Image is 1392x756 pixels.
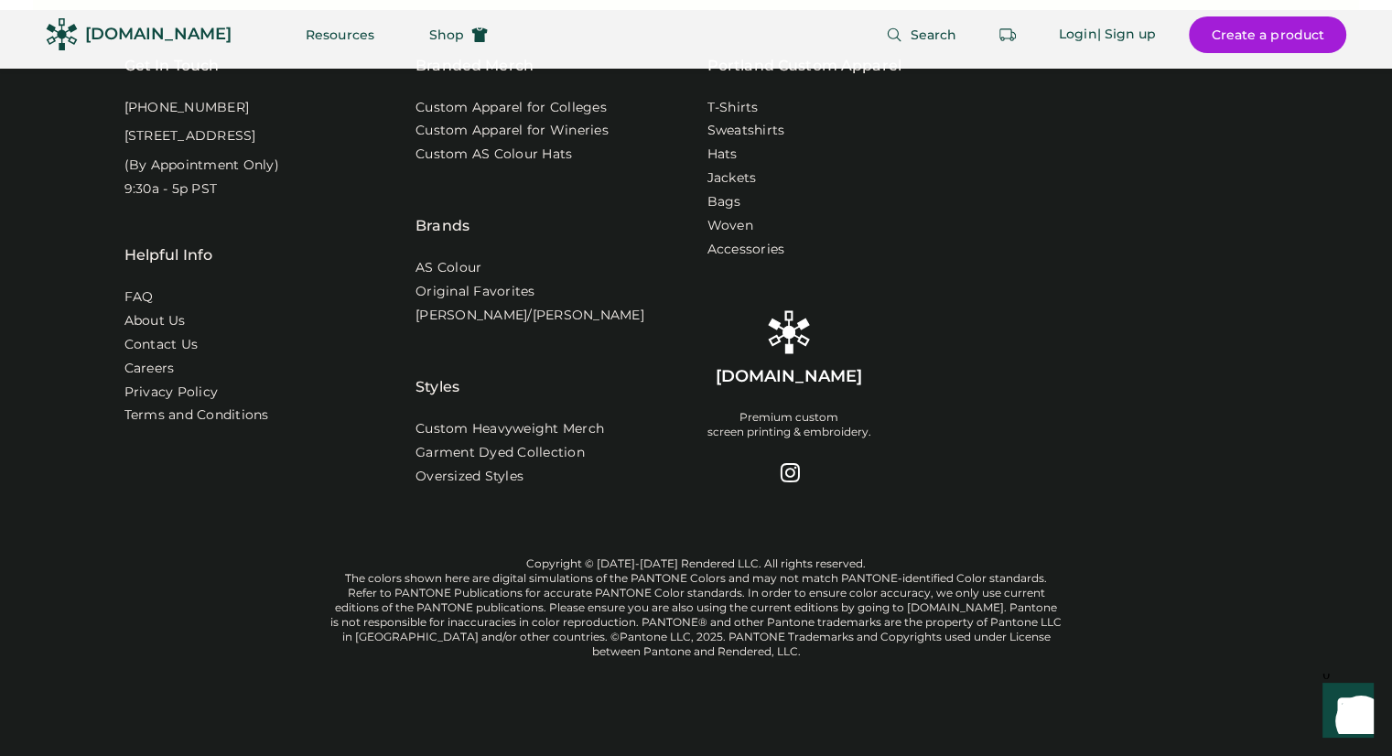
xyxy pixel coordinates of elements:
div: 9:30a - 5p PST [124,180,218,199]
div: (By Appointment Only) [124,157,279,175]
button: Shop [407,16,510,53]
a: Jackets [707,169,757,188]
span: Shop [429,28,464,41]
a: About Us [124,312,186,330]
a: Contact Us [124,336,199,354]
div: Styles [415,330,459,398]
a: Custom Apparel for Colleges [415,99,607,117]
div: Helpful Info [124,244,213,266]
div: [STREET_ADDRESS] [124,127,256,146]
div: Brands [415,169,469,237]
div: Terms and Conditions [124,406,269,425]
a: Custom AS Colour Hats [415,146,572,164]
a: Original Favorites [415,283,535,301]
div: Premium custom screen printing & embroidery. [707,410,871,439]
a: Sweatshirts [707,122,785,140]
span: Search [910,28,956,41]
a: Careers [124,360,175,378]
a: Woven [707,217,753,235]
div: Copyright © [DATE]-[DATE] Rendered LLC. All rights reserved. The colors shown here are digital si... [330,556,1063,659]
a: FAQ [124,288,154,307]
a: Custom Apparel for Wineries [415,122,609,140]
a: [PERSON_NAME]/[PERSON_NAME] [415,307,644,325]
iframe: Front Chat [1305,674,1384,752]
a: Hats [707,146,738,164]
div: [PHONE_NUMBER] [124,99,250,117]
button: Retrieve an order [989,16,1026,53]
button: Search [864,16,978,53]
button: Create a product [1189,16,1346,53]
a: Garment Dyed Collection [415,444,585,462]
a: Accessories [707,241,785,259]
div: [DOMAIN_NAME] [716,365,862,388]
div: | Sign up [1096,26,1156,44]
div: [DOMAIN_NAME] [85,23,232,46]
img: Rendered Logo - Screens [46,18,78,50]
a: AS Colour [415,259,481,277]
a: Oversized Styles [415,468,523,486]
a: Custom Heavyweight Merch [415,420,604,438]
button: Resources [284,16,396,53]
a: Bags [707,193,741,211]
div: Login [1059,26,1097,44]
a: Privacy Policy [124,383,219,402]
a: T-Shirts [707,99,759,117]
img: Rendered Logo - Screens [767,310,811,354]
